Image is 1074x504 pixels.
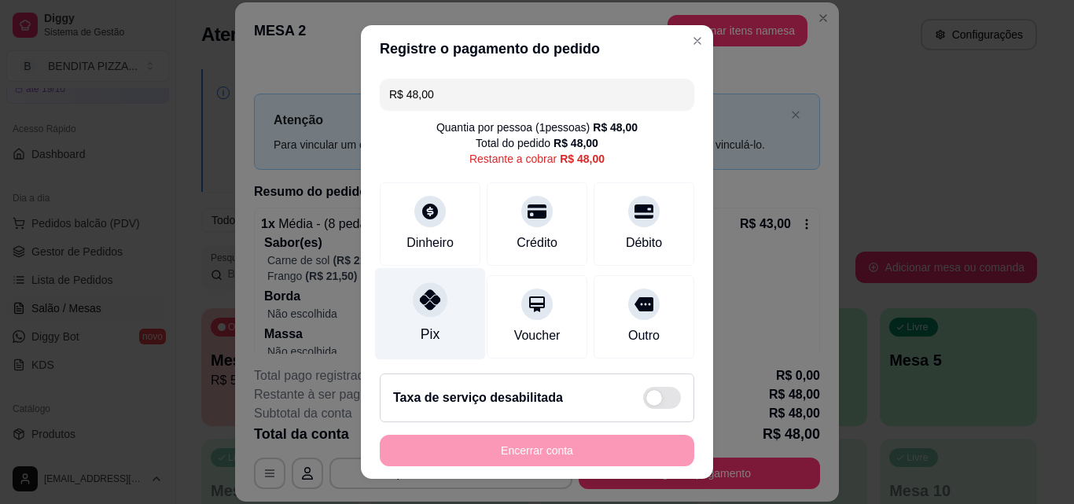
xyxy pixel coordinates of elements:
[593,120,638,135] div: R$ 48,00
[476,135,598,151] div: Total do pedido
[514,326,561,345] div: Voucher
[554,135,598,151] div: R$ 48,00
[436,120,638,135] div: Quantia por pessoa ( 1 pessoas)
[685,28,710,53] button: Close
[393,388,563,407] h2: Taxa de serviço desabilitada
[389,79,685,110] input: Ex.: hambúrguer de cordeiro
[628,326,660,345] div: Outro
[421,324,440,344] div: Pix
[560,151,605,167] div: R$ 48,00
[626,234,662,252] div: Débito
[517,234,557,252] div: Crédito
[361,25,713,72] header: Registre o pagamento do pedido
[469,151,605,167] div: Restante a cobrar
[406,234,454,252] div: Dinheiro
